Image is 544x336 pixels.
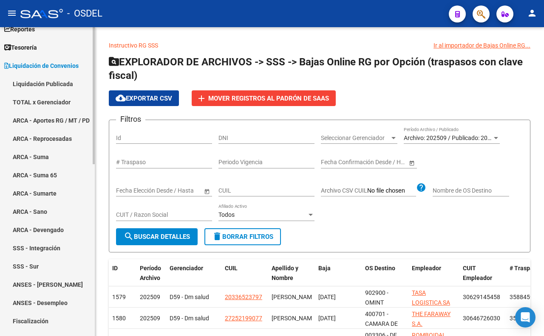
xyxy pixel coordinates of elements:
[116,228,198,245] button: Buscar Detalles
[362,259,408,287] datatable-header-cell: OS Destino
[515,307,535,328] div: Open Intercom Messenger
[510,265,540,272] span: # Traspaso
[315,259,362,287] datatable-header-cell: Baja
[459,259,506,287] datatable-header-cell: CUIT Empleador
[365,265,395,272] span: OS Destino
[318,292,358,302] div: [DATE]
[109,90,179,106] button: Exportar CSV
[170,294,209,300] span: D59 - Dm salud
[318,265,331,272] span: Baja
[67,4,102,23] span: - OSDEL
[318,314,358,323] div: [DATE]
[4,43,37,52] span: Tesorería
[225,315,262,322] span: 27252199077
[463,265,492,281] span: CUIT Empleador
[112,265,118,272] span: ID
[212,233,273,241] span: Borrar Filtros
[225,294,262,300] span: 20336523797
[116,187,147,194] input: Fecha inicio
[109,42,158,49] a: Instructivo RG SSS
[272,315,317,322] span: [PERSON_NAME]
[208,95,329,102] span: Mover registros al PADRÓN de SAAS
[140,265,161,281] span: Período Archivo
[4,61,79,70] span: Liquidación de Convenios
[4,25,35,34] span: Reportes
[109,259,136,287] datatable-header-cell: ID
[321,159,352,166] input: Fecha inicio
[321,187,367,194] span: Archivo CSV CUIL
[154,187,196,194] input: Fecha fin
[124,233,190,241] span: Buscar Detalles
[212,231,222,241] mat-icon: delete
[225,265,238,272] span: CUIL
[218,211,235,218] span: Todos
[367,187,416,195] input: Archivo CSV CUIL
[272,294,317,300] span: [PERSON_NAME]
[412,265,441,272] span: Empleador
[404,134,501,141] span: Archivo: 202509 / Publicado: 202508
[408,259,459,287] datatable-header-cell: Empleador
[272,265,298,281] span: Apellido y Nombre
[7,8,17,18] mat-icon: menu
[116,113,145,125] h3: Filtros
[463,315,500,322] span: 30646726030
[510,294,540,300] span: 358845973
[321,134,390,142] span: Seleccionar Gerenciador
[463,294,500,300] span: 30629145458
[136,259,166,287] datatable-header-cell: Período Archivo
[116,95,172,102] span: Exportar CSV
[140,294,160,300] span: 202509
[416,182,426,193] mat-icon: help
[116,93,126,103] mat-icon: cloud_download
[204,228,281,245] button: Borrar Filtros
[192,90,336,106] button: Mover registros al PADRÓN de SAAS
[202,187,211,196] button: Open calendar
[412,289,450,306] span: TASA LOGISTICA SA
[124,231,134,241] mat-icon: search
[196,93,207,104] mat-icon: add
[527,8,537,18] mat-icon: person
[433,41,530,50] div: Ir al importador de Bajas Online RG...
[365,289,401,335] span: 902900 - OMINT SOCIEDAD ANÓNIMA DE SERVICIOS
[140,315,160,322] span: 202509
[407,158,416,167] button: Open calendar
[112,315,126,322] span: 1580
[170,315,209,322] span: D59 - Dm salud
[112,294,126,300] span: 1579
[268,259,315,287] datatable-header-cell: Apellido y Nombre
[170,265,203,272] span: Gerenciador
[221,259,268,287] datatable-header-cell: CUIL
[359,159,401,166] input: Fecha fin
[166,259,221,287] datatable-header-cell: Gerenciador
[510,315,540,322] span: 358927258
[412,311,450,327] span: THE FARAWAY S.A.
[109,56,523,81] span: EXPLORADOR DE ARCHIVOS -> SSS -> Bajas Online RG por Opción (traspasos con clave fiscal)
